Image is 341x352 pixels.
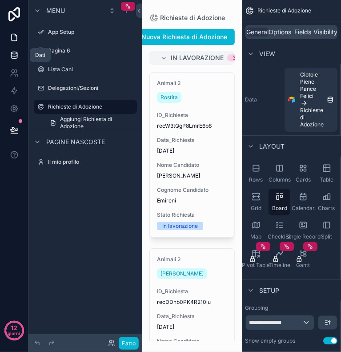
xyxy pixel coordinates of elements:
[260,142,285,151] span: Layout
[272,205,287,212] span: Board
[34,155,137,169] a: Il mio profilo
[301,107,327,128] span: Richieste di Adozione
[285,68,338,132] a: Ciotole Piene Pance FeliciRichieste di Adozione
[258,7,312,14] span: Richieste di Adozione
[245,304,269,312] label: Grouping
[245,217,267,244] button: Map
[246,28,269,36] span: General
[245,160,267,187] button: Rows
[48,47,70,54] font: Pagina 6
[249,176,263,183] span: Rows
[46,138,105,146] font: Pagine nascoste
[8,331,20,336] font: giorni
[296,262,310,269] span: Gantt
[260,49,276,58] span: View
[250,233,261,240] span: Map
[269,217,290,244] button: Checklist
[269,262,290,269] span: Timeline
[46,7,65,14] font: Menu
[122,340,136,347] font: Fatto
[35,52,45,58] font: Dati
[60,116,132,130] span: Aggiungi Richiesta di Adozione
[292,189,314,215] button: Calendar
[48,85,98,91] font: Delegazioni/Sezioni
[34,25,137,39] a: App Setup
[260,286,280,295] span: Setup
[245,96,281,103] label: Data
[242,262,270,269] span: Pivot Table
[316,217,337,244] button: Split
[285,233,321,240] span: Single Record
[301,71,324,100] span: Ciotole Piene Pance Felici
[34,100,137,114] a: Richieste di Adozione
[11,324,17,332] font: 12
[269,28,291,36] span: Options
[268,233,291,240] span: Checklist
[292,217,314,244] button: Single Record
[269,246,290,272] button: Timeline
[34,81,137,95] a: Delegazioni/Sezioni
[292,246,314,272] button: Gantt
[321,233,332,240] span: Split
[296,176,311,183] span: Cards
[316,160,337,187] button: Table
[318,205,335,212] span: Charts
[245,246,267,272] button: Pivot Table
[245,189,267,215] button: Grid
[48,66,73,73] font: Lista Cani
[251,205,261,212] span: Grid
[48,158,79,165] font: Il mio profilo
[292,205,315,212] span: Calendar
[34,62,137,77] a: Lista Cani
[316,189,337,215] button: Charts
[245,337,296,344] label: Show empty groups
[119,337,139,350] button: Fatto
[48,28,135,36] label: App Setup
[288,96,295,103] img: Airtable Logo
[269,160,290,187] button: Columns
[269,176,291,183] span: Columns
[44,116,137,130] a: Aggiungi Richiesta di Adozione
[320,176,333,183] span: Table
[292,160,314,187] button: Cards
[269,189,290,215] button: Board
[48,103,102,110] font: Richieste di Adozione
[294,28,311,36] span: Fields
[313,28,337,36] span: Visibility
[34,44,137,58] a: Pagina 6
